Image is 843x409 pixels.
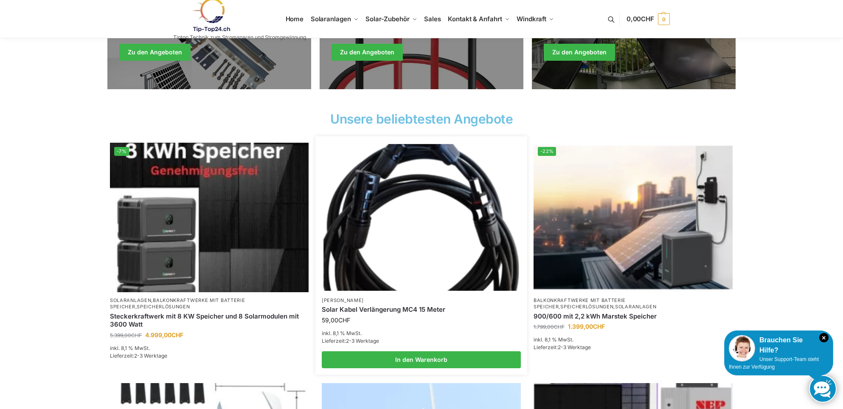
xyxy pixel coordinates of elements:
p: , , [534,297,733,310]
a: Balkonkraftwerke mit Batterie Speicher [110,297,245,310]
a: Speicherlösungen [137,304,190,310]
img: Home 6 [323,144,519,291]
span: Solar-Zubehör [365,15,410,23]
span: 2-3 Werktage [558,344,591,350]
span: Kontakt & Anfahrt [448,15,502,23]
a: Winter Jackets [532,4,736,89]
bdi: 1.399,00 [568,323,605,330]
h2: Unsere beliebtesten Angebote [107,113,736,125]
bdi: 5.399,00 [110,332,142,338]
a: [PERSON_NAME] [322,297,364,303]
span: Lieferzeit: [534,344,591,350]
a: Solaranlagen [110,297,151,303]
p: Tiptop Technik zum Stromsparen und Stromgewinnung [173,35,306,40]
span: Windkraft [517,15,546,23]
span: Unser Support-Team steht Ihnen zur Verfügung [729,356,819,370]
img: Home 5 [110,143,309,292]
span: CHF [171,331,183,338]
p: inkl. 8,1 % MwSt. [534,336,733,344]
a: In den Warenkorb legen: „Solar Kabel Verlängerung MC4 15 Meter“ [322,351,521,368]
bdi: 1.799,00 [534,324,565,330]
bdi: 4.999,00 [145,331,183,338]
p: , , [110,297,309,310]
span: CHF [338,316,350,324]
a: -7%Steckerkraftwerk mit 8 KW Speicher und 8 Solarmodulen mit 3600 Watt [110,143,309,292]
p: inkl. 8,1 % MwSt. [110,344,309,352]
a: Steckerkraftwerk mit 8 KW Speicher und 8 Solarmodulen mit 3600 Watt [110,312,309,329]
a: Solar-Verlängerungskabel [323,144,519,291]
a: -22%Balkonkraftwerk mit Marstek Speicher [534,143,733,292]
span: 2-3 Werktage [134,353,167,359]
a: Holiday Style [320,4,523,89]
span: CHF [554,324,565,330]
a: Speicherlösungen [560,304,613,310]
p: inkl. 8,1 % MwSt. [322,330,521,337]
span: CHF [641,15,654,23]
span: 0,00 [627,15,654,23]
span: Solaranlagen [311,15,351,23]
img: Home 7 [534,143,733,292]
bdi: 59,00 [322,316,350,324]
span: Lieferzeit: [322,338,379,344]
a: Solaranlagen [615,304,656,310]
a: 0,00CHF 0 [627,6,670,32]
a: Balkonkraftwerke mit Batterie Speicher [534,297,626,310]
a: 900/600 mit 2,2 kWh Marstek Speicher [534,312,733,321]
a: Holiday Style [107,4,311,89]
img: Customer service [729,335,755,361]
i: Schließen [819,333,829,342]
span: CHF [131,332,142,338]
span: 0 [658,13,670,25]
a: Solar Kabel Verlängerung MC4 15 Meter [322,305,521,314]
span: 2-3 Werktage [346,338,379,344]
span: Sales [424,15,441,23]
div: Brauchen Sie Hilfe? [729,335,829,355]
span: Lieferzeit: [110,353,167,359]
span: CHF [593,323,605,330]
